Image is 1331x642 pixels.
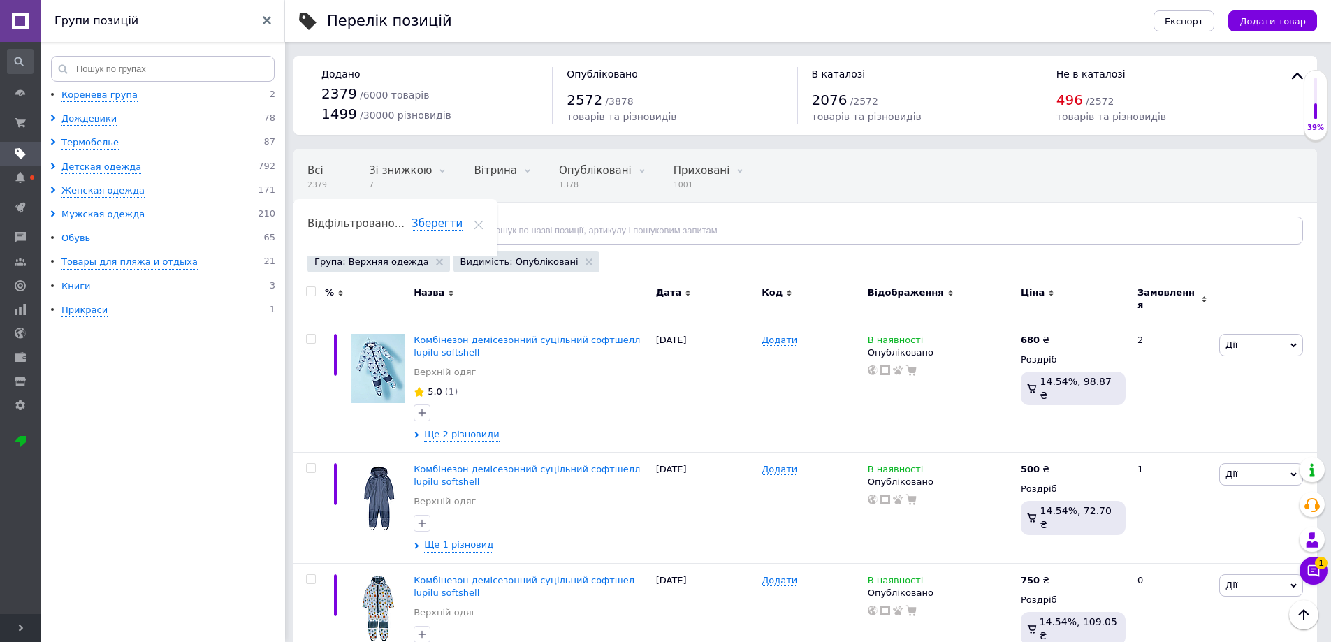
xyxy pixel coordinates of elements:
div: Термобелье [61,136,119,149]
span: Експорт [1165,16,1204,27]
span: 1001 [674,180,730,190]
span: 2076 [812,92,848,108]
span: Додано [321,68,360,80]
span: Видимість: Опубліковані [460,256,579,268]
div: Прикраси [61,304,108,317]
span: / 30000 різновидів [360,110,451,121]
div: Мужская одежда [61,208,145,221]
span: Замовлення [1137,286,1198,312]
span: 87 [263,136,275,149]
span: / 3878 [605,96,633,107]
span: 496 [1056,92,1083,108]
div: [DATE] [653,452,759,563]
span: 792 [258,161,275,174]
span: Відфільтровано... [307,217,405,230]
span: Ціна [1021,286,1045,299]
div: ₴ [1021,463,1049,476]
span: 2379 [321,85,357,102]
span: 14.54%, 72.70 ₴ [1040,505,1112,530]
div: Роздріб [1021,483,1126,495]
span: Всі [307,164,323,177]
span: Ще 1 різновид [424,539,493,552]
span: Група: Верхняя одежда [314,256,429,268]
button: Чат з покупцем1 [1300,557,1328,585]
span: 78 [263,112,275,126]
span: В каталозі [812,68,866,80]
span: Додати [762,335,797,346]
span: 171 [258,184,275,198]
span: / 6000 товарів [360,89,429,101]
span: 210 [258,208,275,221]
div: Роздріб [1021,594,1126,606]
span: Дії [1225,340,1237,350]
span: / 2572 [1086,96,1114,107]
div: Книги [61,280,90,293]
div: Детская одежда [61,161,141,174]
span: % [325,286,334,299]
span: / 2572 [850,96,878,107]
span: 2 [270,89,275,102]
span: Вітрина [474,164,516,177]
span: Дії [1225,580,1237,590]
span: Відображення [868,286,944,299]
span: Дата [656,286,682,299]
span: В наявності [868,335,924,349]
div: Дождевики [61,112,117,126]
button: Додати товар [1228,10,1317,31]
span: товарів та різновидів [812,111,922,122]
b: 750 [1021,575,1040,585]
b: 680 [1021,335,1040,345]
div: 2 [1129,323,1216,452]
a: Комбінезон демісезонний суцільний софтшел lupilu softshell [414,575,634,598]
span: Приховані [674,164,730,177]
a: Верхній одяг [414,366,476,379]
span: Додати [762,575,797,586]
div: 39% [1304,123,1327,133]
div: ₴ [1021,334,1049,346]
a: Комбінезон демісезонний суцільний софтшелл lupilu softshell [414,335,640,358]
img: Комбинезон демисезонный сплошной софтшелл lupilu softshell [354,463,402,532]
span: 1 [270,304,275,317]
span: 2379 [307,180,327,190]
span: Не в каталозі [1056,68,1126,80]
div: 1 [1129,452,1216,563]
span: товарів та різновидів [1056,111,1166,122]
a: Комбінезон демісезонний суцільний софтшелл lupilu softshell [414,464,640,487]
span: 1 [1315,557,1328,569]
span: 2572 [567,92,602,108]
div: Опубліковано [868,476,1014,488]
span: Додати товар [1239,16,1306,27]
div: Обувь [61,232,90,245]
span: 1378 [559,180,632,190]
span: Зі знижкою [369,164,432,177]
div: Женская одежда [61,184,145,198]
div: Перелік позицій [327,14,452,29]
span: 5.0 [428,386,442,397]
div: Коренева група [61,89,138,102]
span: Ще 2 різновиди [424,428,500,442]
div: [DATE] [653,323,759,452]
button: Наверх [1289,600,1318,629]
span: 3 [270,280,275,293]
span: товарів та різновидів [567,111,676,122]
span: Опубліковано [567,68,638,80]
span: Дії [1225,469,1237,479]
span: Код [762,286,783,299]
button: Експорт [1154,10,1215,31]
div: ₴ [1021,574,1049,587]
div: Роздріб [1021,353,1126,366]
b: 500 [1021,464,1040,474]
input: Пошук по назві позиції, артикулу і пошуковим запитам [464,217,1303,245]
span: Опубліковані [559,164,632,177]
span: (1) [445,386,458,397]
span: Зберегти [412,217,463,231]
div: Товары для пляжа и отдыха [61,256,198,269]
span: 1499 [321,105,357,122]
span: 7 [369,180,432,190]
div: Опубліковано [868,587,1014,599]
img: Комбинезон демисезонный сплошной софтшелл lupilu softshell [351,334,405,403]
input: Пошук по групах [51,56,275,82]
